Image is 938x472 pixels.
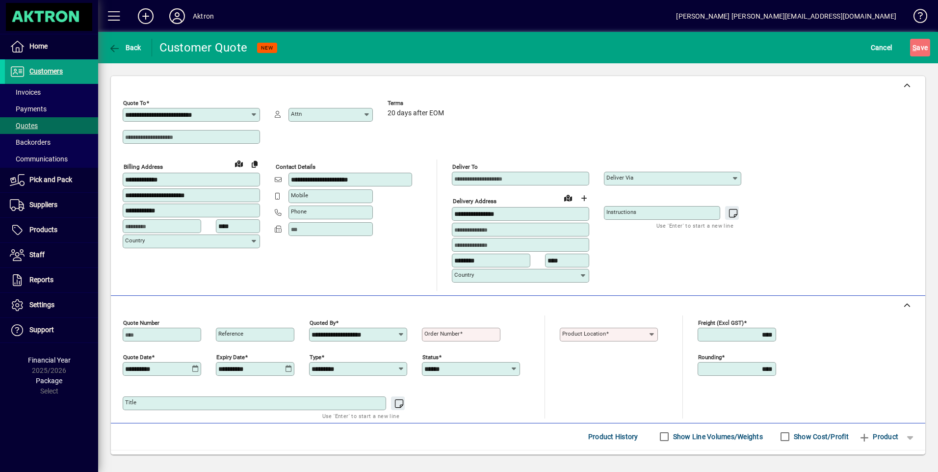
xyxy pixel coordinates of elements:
[671,432,763,442] label: Show Line Volumes/Weights
[231,156,247,171] a: View on map
[792,432,849,442] label: Show Cost/Profit
[310,353,321,360] mat-label: Type
[123,353,152,360] mat-label: Quote date
[912,44,916,52] span: S
[10,122,38,130] span: Quotes
[247,156,262,172] button: Copy to Delivery address
[606,174,633,181] mat-label: Deliver via
[698,353,722,360] mat-label: Rounding
[36,377,62,385] span: Package
[29,201,57,209] span: Suppliers
[656,220,733,231] mat-hint: Use 'Enter' to start a new line
[29,226,57,234] span: Products
[322,410,399,421] mat-hint: Use 'Enter' to start a new line
[218,330,243,337] mat-label: Reference
[29,276,53,284] span: Reports
[5,151,98,167] a: Communications
[98,39,152,56] app-page-header-button: Back
[29,176,72,184] span: Pick and Pack
[868,39,895,56] button: Cancel
[10,155,68,163] span: Communications
[193,8,214,24] div: Aktron
[5,218,98,242] a: Products
[10,105,47,113] span: Payments
[910,39,930,56] button: Save
[912,40,928,55] span: ave
[10,88,41,96] span: Invoices
[123,100,146,106] mat-label: Quote To
[5,168,98,192] a: Pick and Pack
[29,326,54,334] span: Support
[5,268,98,292] a: Reports
[859,429,898,445] span: Product
[5,293,98,317] a: Settings
[291,110,302,117] mat-label: Attn
[5,34,98,59] a: Home
[584,428,642,446] button: Product History
[424,330,460,337] mat-label: Order number
[10,138,51,146] span: Backorders
[28,356,71,364] span: Financial Year
[291,192,308,199] mat-label: Mobile
[29,251,45,259] span: Staff
[5,117,98,134] a: Quotes
[29,42,48,50] span: Home
[5,101,98,117] a: Payments
[422,353,439,360] mat-label: Status
[310,319,336,326] mat-label: Quoted by
[854,428,903,446] button: Add product line item
[698,319,744,326] mat-label: Freight (excl GST)
[29,301,54,309] span: Settings
[5,243,98,267] a: Staff
[123,319,159,326] mat-label: Quote number
[216,353,245,360] mat-label: Expiry date
[291,208,307,215] mat-label: Phone
[562,330,606,337] mat-label: Product location
[452,163,478,170] mat-label: Deliver To
[29,67,63,75] span: Customers
[871,40,892,55] span: Cancel
[5,193,98,217] a: Suppliers
[5,84,98,101] a: Invoices
[388,109,444,117] span: 20 days after EOM
[106,39,144,56] button: Back
[125,399,136,406] mat-label: Title
[261,45,273,51] span: NEW
[606,209,636,215] mat-label: Instructions
[906,2,926,34] a: Knowledge Base
[159,40,248,55] div: Customer Quote
[130,7,161,25] button: Add
[388,100,446,106] span: Terms
[108,44,141,52] span: Back
[588,429,638,445] span: Product History
[676,8,896,24] div: [PERSON_NAME] [PERSON_NAME][EMAIL_ADDRESS][DOMAIN_NAME]
[5,134,98,151] a: Backorders
[5,318,98,342] a: Support
[161,7,193,25] button: Profile
[125,237,145,244] mat-label: Country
